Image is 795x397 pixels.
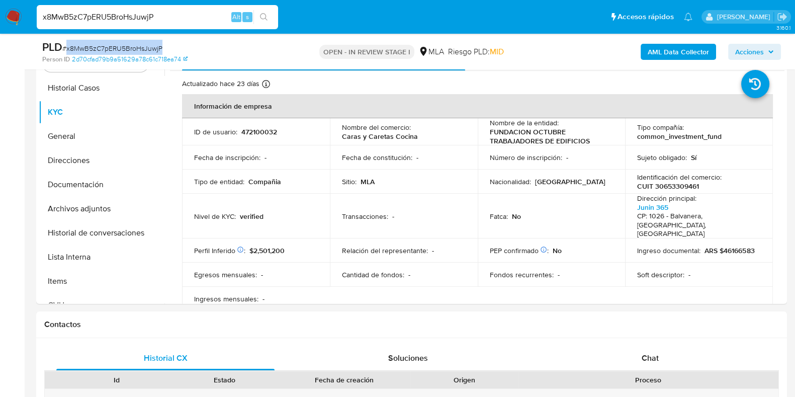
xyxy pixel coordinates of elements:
span: MID [490,46,504,57]
span: s [246,12,249,22]
p: Número de inscripción : [490,153,562,162]
b: AML Data Collector [648,44,709,60]
p: Fecha de inscripción : [194,153,260,162]
span: 3.160.1 [776,24,790,32]
p: Tipo de entidad : [194,177,244,186]
button: Items [39,269,164,293]
div: Fecha de creación [286,375,403,385]
a: Junin 365 [637,202,668,212]
div: Id [69,375,163,385]
p: Nombre de la entidad : [490,118,559,127]
p: - [558,270,560,279]
p: ARS $46166583 [704,246,754,255]
a: 2d70cfad79b9a51629a78c61c718ea74 [72,55,188,64]
p: Ingreso documental : [637,246,700,255]
p: - [408,270,410,279]
p: Sujeto obligado : [637,153,687,162]
p: Fecha de constitución : [342,153,412,162]
button: Direcciones [39,148,164,173]
p: - [261,270,263,279]
button: CVU [39,293,164,317]
button: Historial Casos [39,76,164,100]
div: Estado [178,375,272,385]
p: Cantidad de fondos : [342,270,404,279]
p: CUIT 30653309461 [637,182,699,191]
p: Sí [691,153,696,162]
p: Relación del representante : [342,246,428,255]
p: MLA [361,177,375,186]
p: - [262,294,264,303]
input: Buscar usuario o caso... [37,11,278,24]
b: Person ID [42,55,70,64]
p: Tipo compañía : [637,123,684,132]
p: Fatca : [490,212,508,221]
p: Caras y Caretas Cocina [342,132,418,141]
p: OPEN - IN REVIEW STAGE I [319,45,414,59]
span: Accesos rápidos [617,12,674,22]
p: Nivel de KYC : [194,212,236,221]
p: Nombre del comercio : [342,123,411,132]
p: common_investment_fund [637,132,722,141]
button: Documentación [39,173,164,197]
button: Lista Interna [39,245,164,269]
p: Identificación del comercio : [637,173,722,182]
h4: CP: 1026 - Balvanera, [GEOGRAPHIC_DATA], [GEOGRAPHIC_DATA] [637,212,757,239]
a: Salir [777,12,787,22]
p: Ingresos mensuales : [194,294,258,303]
button: search-icon [253,10,274,24]
span: Riesgo PLD: [448,46,504,57]
p: [GEOGRAPHIC_DATA] [535,177,605,186]
p: No [512,212,521,221]
p: Compañia [248,177,281,186]
span: Acciones [735,44,764,60]
div: Proceso [525,375,771,385]
p: Fondos recurrentes : [490,270,554,279]
button: Archivos adjuntos [39,197,164,221]
p: Dirección principal : [637,194,696,203]
p: 472100032 [241,127,277,136]
p: No [553,246,562,255]
p: - [688,270,690,279]
p: - [432,246,434,255]
p: verified [240,212,263,221]
span: # x8MwB5zC7pERU5BroHsJuwjP [62,43,162,53]
p: - [566,153,568,162]
span: Chat [642,352,659,364]
p: - [416,153,418,162]
span: Alt [232,12,240,22]
button: Acciones [728,44,781,60]
button: AML Data Collector [641,44,716,60]
h1: Contactos [44,320,779,330]
th: Información de empresa [182,94,773,118]
p: julieta.rodriguez@mercadolibre.com [717,12,773,22]
p: Nacionalidad : [490,177,531,186]
p: - [392,212,394,221]
p: Sitio : [342,177,357,186]
p: - [264,153,267,162]
span: Historial CX [144,352,188,364]
p: FUNDACION OCTUBRE TRABAJADORES DE EDIFICIOS [490,127,609,145]
div: Origen [417,375,511,385]
p: PEP confirmado : [490,246,549,255]
button: General [39,124,164,148]
div: MLA [418,46,444,57]
span: Soluciones [388,352,428,364]
b: PLD [42,39,62,55]
button: KYC [39,100,164,124]
span: $2,501,200 [249,246,285,256]
button: Historial de conversaciones [39,221,164,245]
p: Perfil Inferido : [194,246,245,255]
p: ID de usuario : [194,127,237,136]
p: Soft descriptor : [637,270,684,279]
p: Transacciones : [342,212,388,221]
p: Egresos mensuales : [194,270,257,279]
p: Actualizado hace 23 días [182,79,259,89]
a: Notificaciones [684,13,692,21]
